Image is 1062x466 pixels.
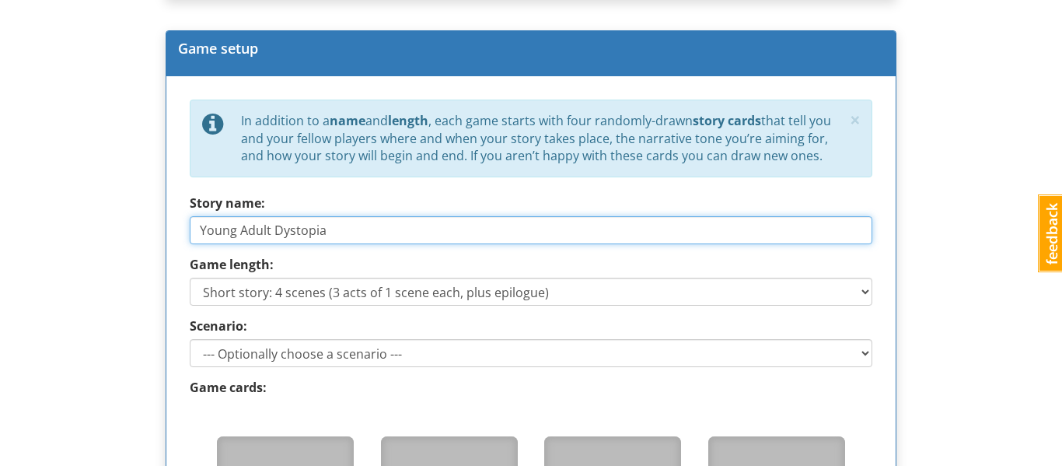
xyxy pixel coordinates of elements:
div: In addition to a and , each game starts with four randomly-drawn that tell you and your fellow pl... [241,112,844,166]
strong: length [388,112,428,129]
p: Game setup [178,39,884,59]
span: × [850,107,861,132]
strong: name [330,112,365,129]
strong: story cards [693,112,761,129]
label: Story name: [190,194,265,212]
label: Game length: [190,256,274,274]
label: Scenario: [190,317,247,335]
strong: Game cards: [190,379,267,396]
